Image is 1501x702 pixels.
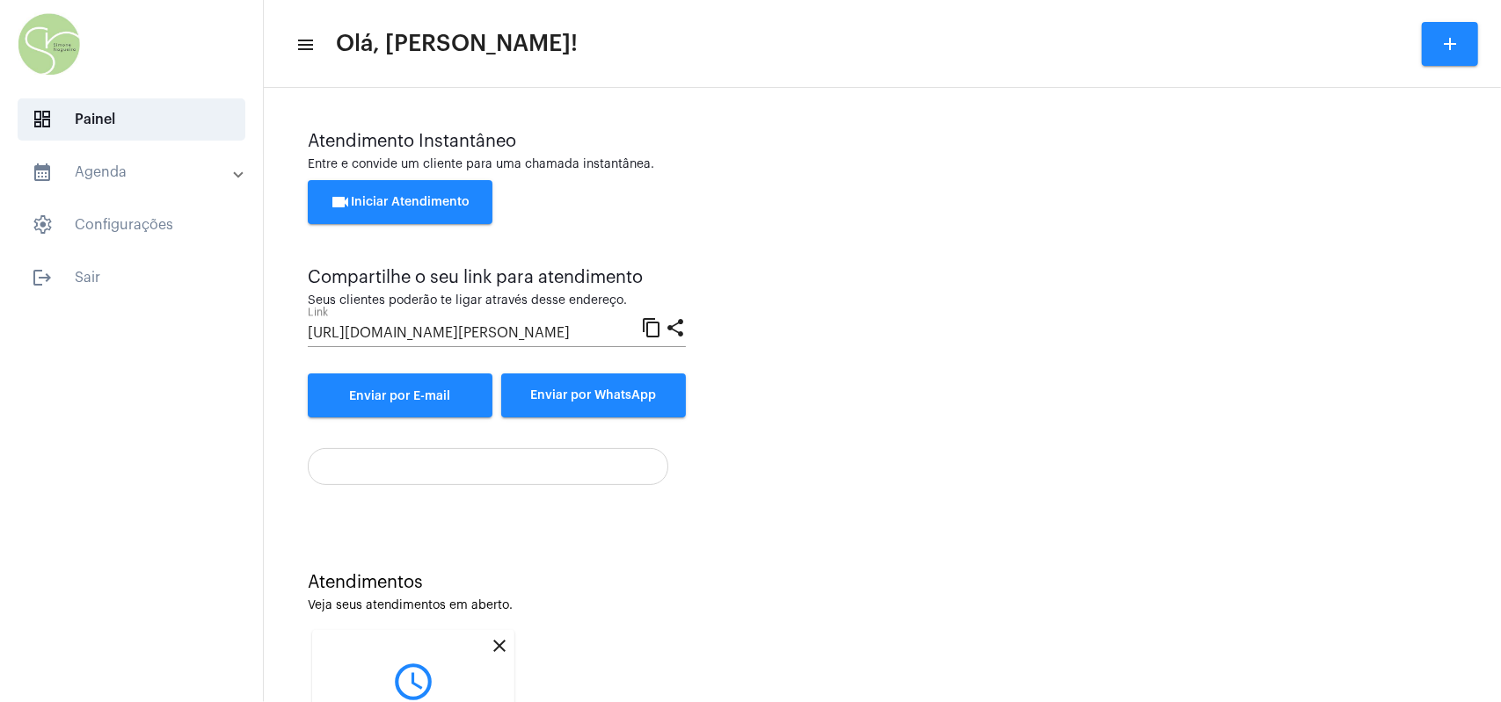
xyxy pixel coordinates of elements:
div: Seus clientes poderão te ligar através desse endereço. [308,294,686,308]
span: Sair [18,257,245,299]
a: Enviar por E-mail [308,373,492,417]
mat-icon: sidenav icon [295,34,313,55]
mat-icon: sidenav icon [32,162,53,183]
span: Configurações [18,204,245,246]
button: Iniciar Atendimento [308,180,492,224]
button: Enviar por WhatsApp [501,373,686,417]
mat-icon: add [1439,33,1461,54]
span: Enviar por WhatsApp [531,389,657,402]
mat-icon: videocam [331,192,352,213]
div: Veja seus atendimentos em aberto. [308,599,1457,612]
img: 6c98f6a9-ac7b-6380-ee68-2efae92deeed.jpg [14,9,84,79]
div: Entre e convide um cliente para uma chamada instantânea. [308,158,1457,171]
span: Enviar por E-mail [350,390,451,402]
span: Olá, [PERSON_NAME]! [336,30,578,58]
span: Iniciar Atendimento [331,196,470,208]
mat-icon: share [665,316,686,337]
mat-icon: content_copy [641,316,662,337]
mat-expansion-panel-header: sidenav iconAgenda [11,151,263,193]
span: Painel [18,98,245,141]
mat-panel-title: Agenda [32,162,235,183]
mat-icon: close [489,635,510,656]
span: sidenav icon [32,214,53,235]
div: Atendimento Instantâneo [308,132,1457,151]
div: Atendimentos [308,573,1457,592]
div: Compartilhe o seu link para atendimento [308,268,686,287]
span: sidenav icon [32,109,53,130]
mat-icon: sidenav icon [32,267,53,288]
